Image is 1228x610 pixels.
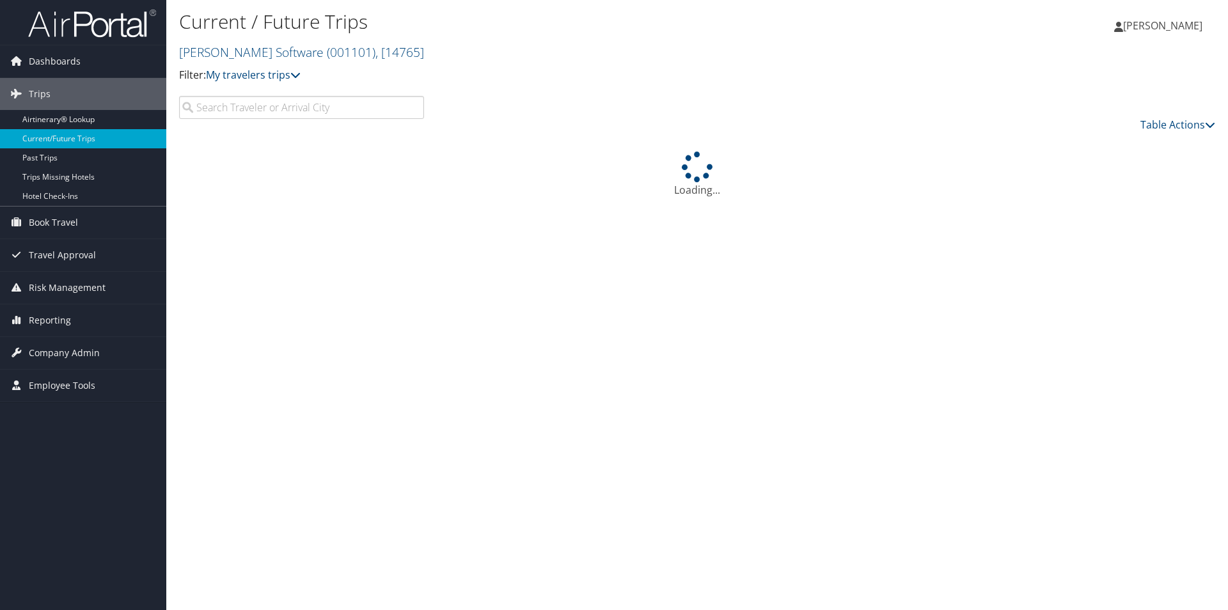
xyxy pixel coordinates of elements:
[29,272,106,304] span: Risk Management
[29,337,100,369] span: Company Admin
[29,207,78,239] span: Book Travel
[179,43,424,61] a: [PERSON_NAME] Software
[29,370,95,402] span: Employee Tools
[179,96,424,119] input: Search Traveler or Arrival City
[29,45,81,77] span: Dashboards
[179,8,870,35] h1: Current / Future Trips
[29,78,51,110] span: Trips
[28,8,156,38] img: airportal-logo.png
[1114,6,1215,45] a: [PERSON_NAME]
[1123,19,1202,33] span: [PERSON_NAME]
[179,67,870,84] p: Filter:
[29,304,71,336] span: Reporting
[375,43,424,61] span: , [ 14765 ]
[1140,118,1215,132] a: Table Actions
[327,43,375,61] span: ( 001101 )
[206,68,301,82] a: My travelers trips
[29,239,96,271] span: Travel Approval
[179,152,1215,198] div: Loading...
